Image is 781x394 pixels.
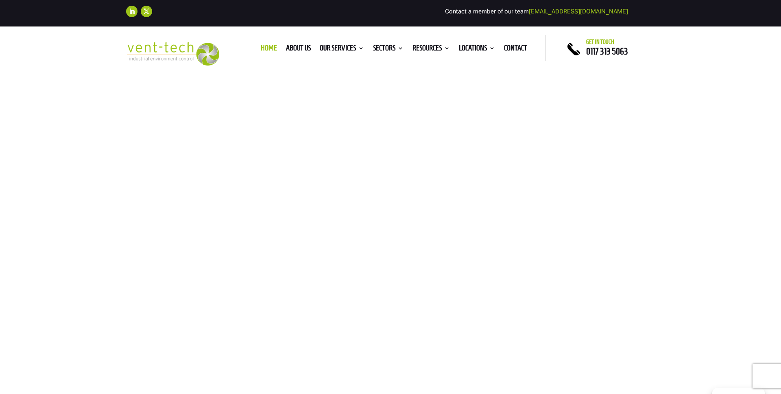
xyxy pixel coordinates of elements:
a: Follow on LinkedIn [126,6,137,17]
img: 2023-09-27T08_35_16.549ZVENT-TECH---Clear-background [126,42,219,66]
a: Contact [504,45,527,54]
a: About us [286,45,311,54]
a: Home [261,45,277,54]
a: Follow on X [141,6,152,17]
a: 0117 313 5063 [586,46,628,56]
a: Our Services [320,45,364,54]
span: Get in touch [586,39,614,45]
a: Locations [459,45,495,54]
span: Contact a member of our team [445,8,628,15]
a: Sectors [373,45,404,54]
a: Resources [412,45,450,54]
a: [EMAIL_ADDRESS][DOMAIN_NAME] [529,8,628,15]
